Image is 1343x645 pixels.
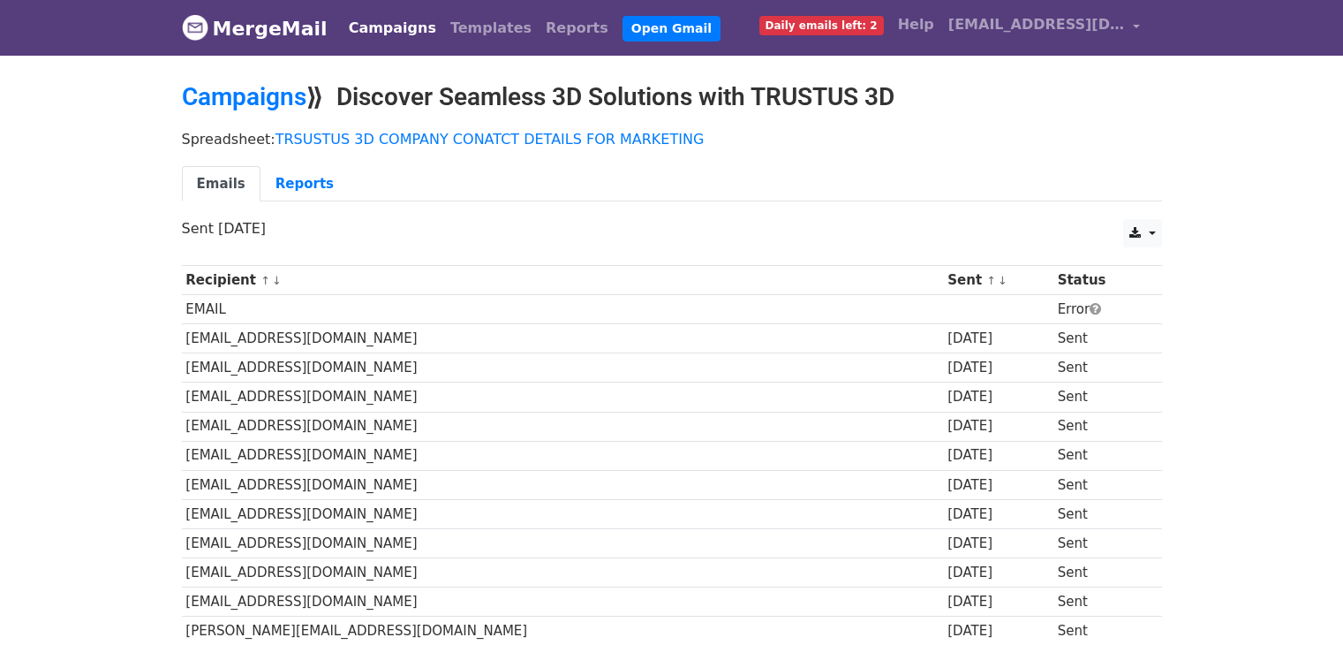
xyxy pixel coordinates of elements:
[182,558,944,588] td: [EMAIL_ADDRESS][DOMAIN_NAME]
[182,383,944,412] td: [EMAIL_ADDRESS][DOMAIN_NAME]
[342,11,443,46] a: Campaigns
[947,621,1049,641] div: [DATE]
[182,353,944,383] td: [EMAIL_ADDRESS][DOMAIN_NAME]
[947,387,1049,407] div: [DATE]
[1053,295,1148,324] td: Error
[182,499,944,528] td: [EMAIL_ADDRESS][DOMAIN_NAME]
[1053,324,1148,353] td: Sent
[947,445,1049,466] div: [DATE]
[622,16,721,42] a: Open Gmail
[891,7,941,42] a: Help
[1053,353,1148,383] td: Sent
[182,295,944,324] td: EMAIL
[182,528,944,558] td: [EMAIL_ADDRESS][DOMAIN_NAME]
[443,11,539,46] a: Templates
[1053,266,1148,295] th: Status
[260,166,349,202] a: Reports
[759,16,884,35] span: Daily emails left: 2
[947,563,1049,583] div: [DATE]
[947,592,1049,612] div: [DATE]
[1053,558,1148,588] td: Sent
[947,416,1049,436] div: [DATE]
[182,10,328,47] a: MergeMail
[1053,441,1148,470] td: Sent
[182,324,944,353] td: [EMAIL_ADDRESS][DOMAIN_NAME]
[1053,588,1148,617] td: Sent
[1053,528,1148,558] td: Sent
[1053,412,1148,441] td: Sent
[182,441,944,470] td: [EMAIL_ADDRESS][DOMAIN_NAME]
[1053,383,1148,412] td: Sent
[948,14,1125,35] span: [EMAIL_ADDRESS][DOMAIN_NAME]
[182,588,944,617] td: [EMAIL_ADDRESS][DOMAIN_NAME]
[275,131,705,148] a: TRSUSTUS 3D COMPANY CONATCT DETAILS FOR MARKETING
[182,82,306,111] a: Campaigns
[943,266,1053,295] th: Sent
[941,7,1148,49] a: [EMAIL_ADDRESS][DOMAIN_NAME]
[752,7,891,42] a: Daily emails left: 2
[947,329,1049,349] div: [DATE]
[539,11,615,46] a: Reports
[182,219,1162,238] p: Sent [DATE]
[947,475,1049,496] div: [DATE]
[1053,470,1148,499] td: Sent
[182,470,944,499] td: [EMAIL_ADDRESS][DOMAIN_NAME]
[986,274,996,287] a: ↑
[182,14,208,41] img: MergeMail logo
[260,274,270,287] a: ↑
[182,166,260,202] a: Emails
[998,274,1007,287] a: ↓
[272,274,282,287] a: ↓
[947,534,1049,554] div: [DATE]
[182,412,944,441] td: [EMAIL_ADDRESS][DOMAIN_NAME]
[182,82,1162,112] h2: ⟫ Discover Seamless 3D Solutions with TRUSTUS 3D
[1053,499,1148,528] td: Sent
[182,266,944,295] th: Recipient
[182,130,1162,148] p: Spreadsheet:
[947,358,1049,378] div: [DATE]
[947,505,1049,525] div: [DATE]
